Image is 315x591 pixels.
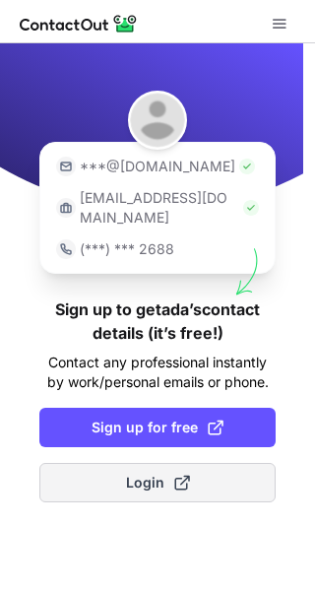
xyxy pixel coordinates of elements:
[128,91,187,150] img: ada li
[243,200,259,216] img: Check Icon
[39,297,276,345] h1: Sign up to get ada’s contact details (it’s free!)
[39,463,276,502] button: Login
[20,12,138,35] img: ContactOut v5.3.10
[126,473,190,492] span: Login
[92,418,223,437] span: Sign up for free
[56,198,76,218] img: https://contactout.com/extension/app/static/media/login-work-icon.638a5007170bc45168077fde17b29a1...
[80,188,239,228] p: [EMAIL_ADDRESS][DOMAIN_NAME]
[39,353,276,392] p: Contact any professional instantly by work/personal emails or phone.
[56,157,76,176] img: https://contactout.com/extension/app/static/media/login-email-icon.f64bce713bb5cd1896fef81aa7b14a...
[80,157,235,176] p: ***@[DOMAIN_NAME]
[56,239,76,259] img: https://contactout.com/extension/app/static/media/login-phone-icon.bacfcb865e29de816d437549d7f4cb...
[239,159,255,174] img: Check Icon
[39,408,276,447] button: Sign up for free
